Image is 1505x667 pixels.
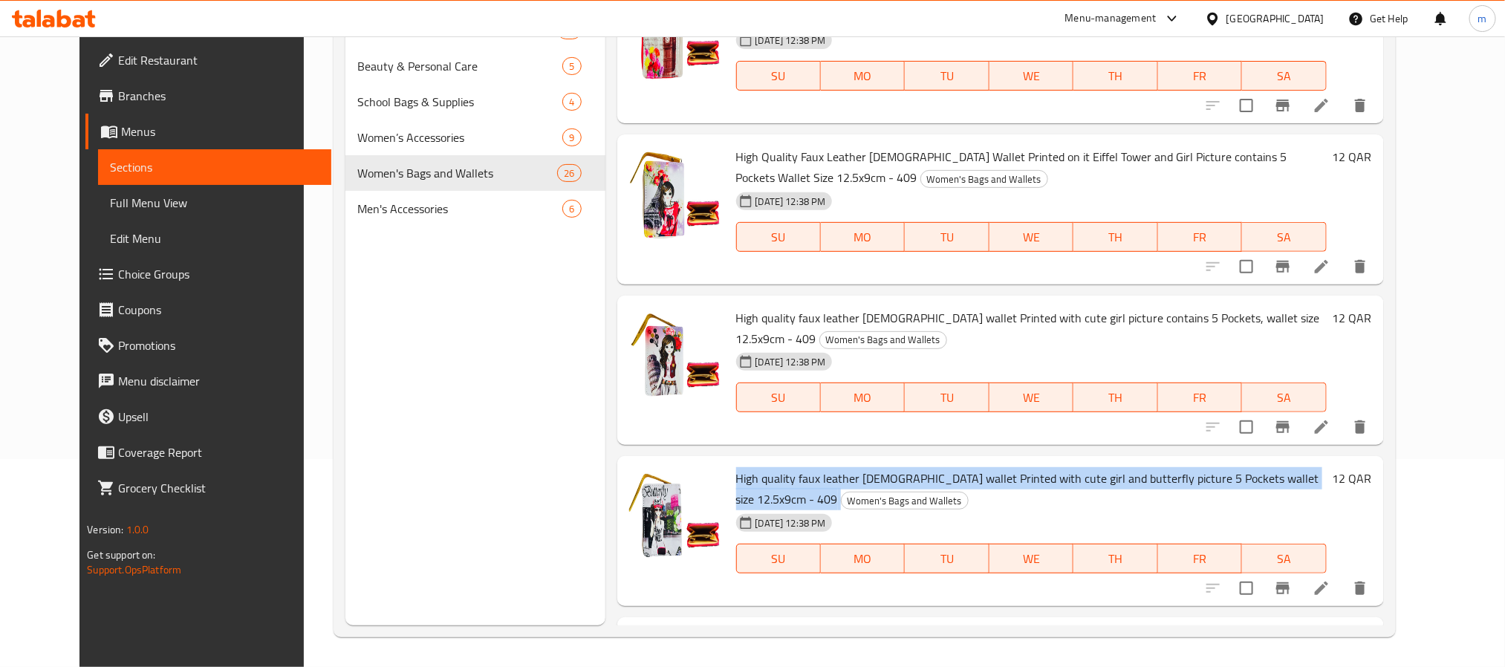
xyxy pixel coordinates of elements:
[995,387,1067,409] span: WE
[842,492,968,510] span: Women's Bags and Wallets
[1065,10,1157,27] div: Menu-management
[118,51,319,69] span: Edit Restaurant
[1158,544,1242,573] button: FR
[1333,146,1372,167] h6: 12 QAR
[1164,65,1236,87] span: FR
[736,61,821,91] button: SU
[357,57,562,75] span: Beauty & Personal Care
[911,227,983,248] span: TU
[357,200,562,218] div: Men's Accessories
[98,149,331,185] a: Sections
[1478,10,1487,27] span: m
[743,387,815,409] span: SU
[85,470,331,506] a: Grocery Checklist
[1242,544,1326,573] button: SA
[1242,222,1326,252] button: SA
[1079,387,1151,409] span: TH
[118,372,319,390] span: Menu disclaimer
[995,227,1067,248] span: WE
[1265,409,1301,445] button: Branch-specific-item
[989,61,1073,91] button: WE
[118,87,319,105] span: Branches
[827,65,899,87] span: MO
[629,468,724,563] img: High quality faux leather ladies wallet Printed with cute girl and butterfly picture 5 Pockets wa...
[911,387,983,409] span: TU
[1073,222,1157,252] button: TH
[1242,383,1326,412] button: SA
[118,301,319,319] span: Coupons
[85,114,331,149] a: Menus
[98,221,331,256] a: Edit Menu
[1342,88,1378,123] button: delete
[827,548,899,570] span: MO
[563,202,580,216] span: 6
[1313,258,1330,276] a: Edit menu item
[1164,387,1236,409] span: FR
[345,191,605,227] div: Men's Accessories6
[750,195,832,209] span: [DATE] 12:38 PM
[87,520,123,539] span: Version:
[1073,383,1157,412] button: TH
[85,328,331,363] a: Promotions
[750,355,832,369] span: [DATE] 12:38 PM
[736,222,821,252] button: SU
[1265,88,1301,123] button: Branch-specific-item
[905,383,989,412] button: TU
[562,128,581,146] div: items
[821,61,905,91] button: MO
[989,383,1073,412] button: WE
[629,308,724,403] img: High quality faux leather ladies wallet Printed with cute girl picture contains 5 Pockets, wallet...
[98,185,331,221] a: Full Menu View
[905,222,989,252] button: TU
[118,479,319,497] span: Grocery Checklist
[911,548,983,570] span: TU
[841,492,969,510] div: Women's Bags and Wallets
[1313,97,1330,114] a: Edit menu item
[1342,249,1378,284] button: delete
[995,548,1067,570] span: WE
[118,443,319,461] span: Coverage Report
[827,387,899,409] span: MO
[1158,222,1242,252] button: FR
[126,520,149,539] span: 1.0.0
[820,331,946,348] span: Women's Bags and Wallets
[905,61,989,91] button: TU
[563,95,580,109] span: 4
[110,230,319,247] span: Edit Menu
[563,131,580,145] span: 9
[562,57,581,75] div: items
[557,164,581,182] div: items
[750,33,832,48] span: [DATE] 12:38 PM
[743,548,815,570] span: SU
[827,227,899,248] span: MO
[1248,387,1320,409] span: SA
[819,331,947,349] div: Women's Bags and Wallets
[1313,418,1330,436] a: Edit menu item
[118,408,319,426] span: Upsell
[1248,548,1320,570] span: SA
[1073,61,1157,91] button: TH
[562,93,581,111] div: items
[1079,548,1151,570] span: TH
[750,516,832,530] span: [DATE] 12:38 PM
[85,42,331,78] a: Edit Restaurant
[345,120,605,155] div: Women’s Accessories9
[736,146,1287,189] span: High Quality Faux Leather [DEMOGRAPHIC_DATA] Wallet Printed on it Eiffel Tower and Girl Picture c...
[345,48,605,84] div: Beauty & Personal Care5
[118,336,319,354] span: Promotions
[85,292,331,328] a: Coupons
[1342,409,1378,445] button: delete
[357,128,562,146] div: Women’s Accessories
[920,170,1048,188] div: Women's Bags and Wallets
[743,65,815,87] span: SU
[1231,251,1262,282] span: Select to update
[118,265,319,283] span: Choice Groups
[357,164,557,182] span: Women's Bags and Wallets
[1248,65,1320,87] span: SA
[121,123,319,140] span: Menus
[989,544,1073,573] button: WE
[85,78,331,114] a: Branches
[1164,548,1236,570] span: FR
